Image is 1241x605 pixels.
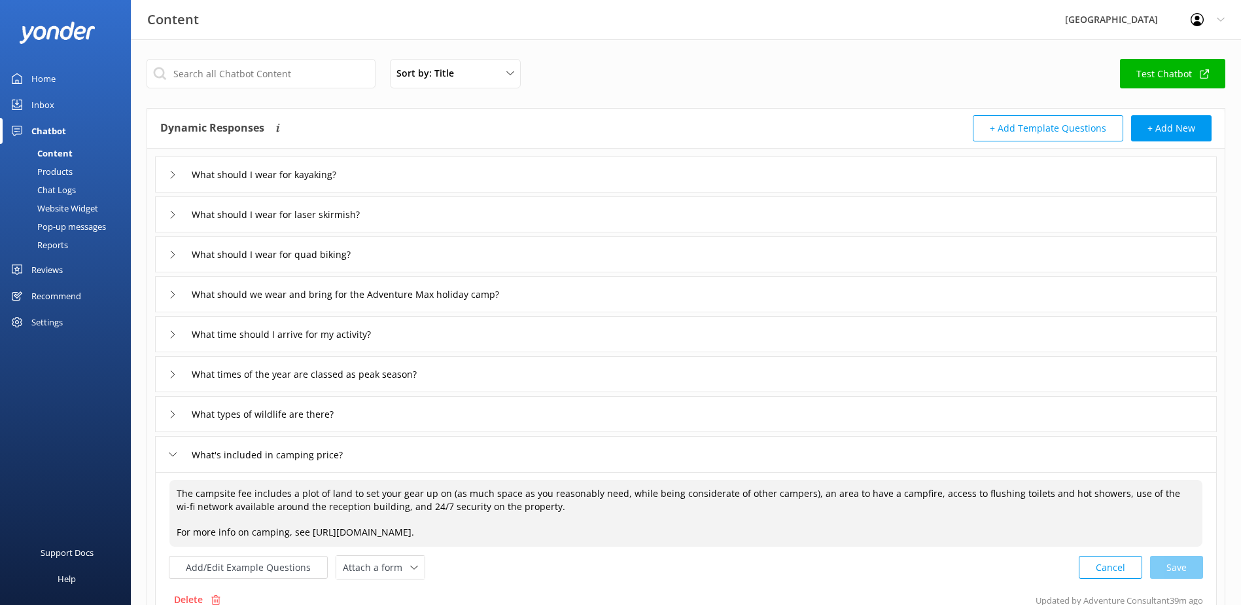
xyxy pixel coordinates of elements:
[147,9,199,30] h3: Content
[1079,556,1142,579] button: Cancel
[58,566,76,592] div: Help
[31,309,63,335] div: Settings
[31,257,63,283] div: Reviews
[31,283,81,309] div: Recommend
[8,199,98,217] div: Website Widget
[147,59,376,88] input: Search all Chatbot Content
[973,115,1123,141] button: + Add Template Questions
[343,560,410,575] span: Attach a form
[160,115,264,141] h4: Dynamic Responses
[31,118,66,144] div: Chatbot
[31,65,56,92] div: Home
[41,540,94,566] div: Support Docs
[8,144,131,162] a: Content
[8,181,76,199] div: Chat Logs
[1120,59,1225,88] a: Test Chatbot
[8,217,106,236] div: Pop-up messages
[8,236,68,254] div: Reports
[8,162,73,181] div: Products
[8,181,131,199] a: Chat Logs
[8,162,131,181] a: Products
[8,144,73,162] div: Content
[396,66,462,81] span: Sort by: Title
[1131,115,1212,141] button: + Add New
[8,236,131,254] a: Reports
[8,217,131,236] a: Pop-up messages
[20,22,95,43] img: yonder-white-logo.png
[169,480,1202,547] textarea: The campsite fee includes a plot of land to set your gear up on (as much space as you reasonably ...
[169,556,328,579] button: Add/Edit Example Questions
[8,199,131,217] a: Website Widget
[31,92,54,118] div: Inbox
